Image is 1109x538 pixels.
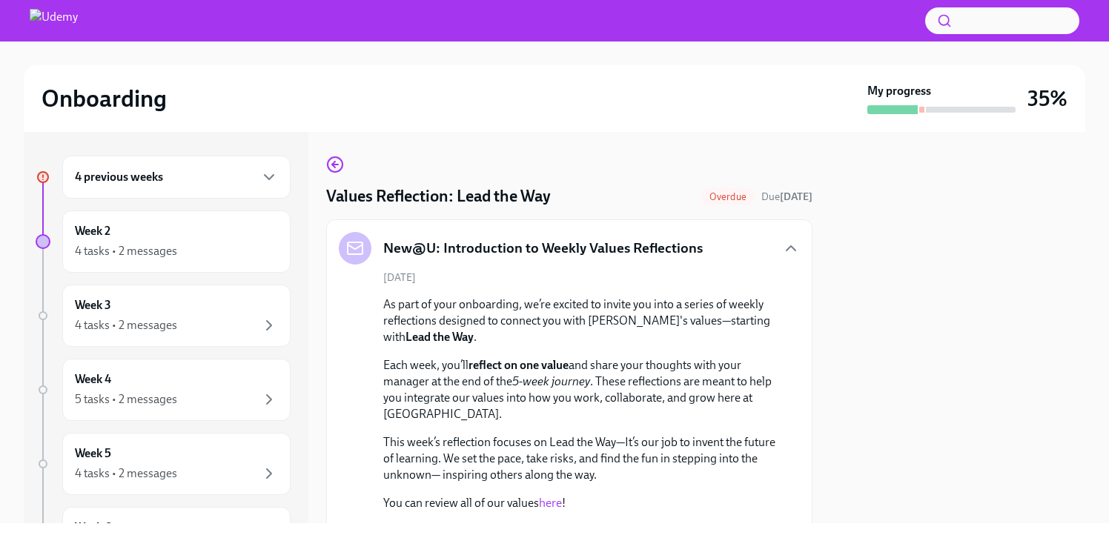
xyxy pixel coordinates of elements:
[75,391,177,408] div: 5 tasks • 2 messages
[761,190,812,203] span: Due
[867,83,931,99] strong: My progress
[383,434,776,483] p: This week’s reflection focuses on Lead the Way—It’s our job to invent the future of learning. We ...
[75,465,177,482] div: 4 tasks • 2 messages
[383,296,776,345] p: As part of your onboarding, we’re excited to invite you into a series of weekly reflections desig...
[36,433,291,495] a: Week 54 tasks • 2 messages
[75,243,177,259] div: 4 tasks • 2 messages
[539,496,562,510] a: here
[761,190,812,204] span: October 13th, 2025 10:00
[75,297,111,313] h6: Week 3
[75,317,177,333] div: 4 tasks • 2 messages
[780,190,812,203] strong: [DATE]
[383,270,416,285] span: [DATE]
[75,519,111,536] h6: Week 6
[75,445,111,462] h6: Week 5
[42,84,167,113] h2: Onboarding
[30,9,78,33] img: Udemy
[36,210,291,273] a: Week 24 tasks • 2 messages
[405,330,474,344] strong: Lead the Way
[383,357,776,422] p: Each week, you’ll and share your thoughts with your manager at the end of the . These reflections...
[62,156,291,199] div: 4 previous weeks
[512,374,590,388] em: 5-week journey
[75,169,163,185] h6: 4 previous weeks
[75,223,110,239] h6: Week 2
[75,371,111,388] h6: Week 4
[469,358,569,372] strong: reflect on one value
[383,495,776,511] p: You can review all of our values !
[701,191,755,202] span: Overdue
[36,359,291,421] a: Week 45 tasks • 2 messages
[1027,85,1067,112] h3: 35%
[326,185,551,207] h4: Values Reflection: Lead the Way
[36,285,291,347] a: Week 34 tasks • 2 messages
[383,239,703,258] h5: New@U: Introduction to Weekly Values Reflections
